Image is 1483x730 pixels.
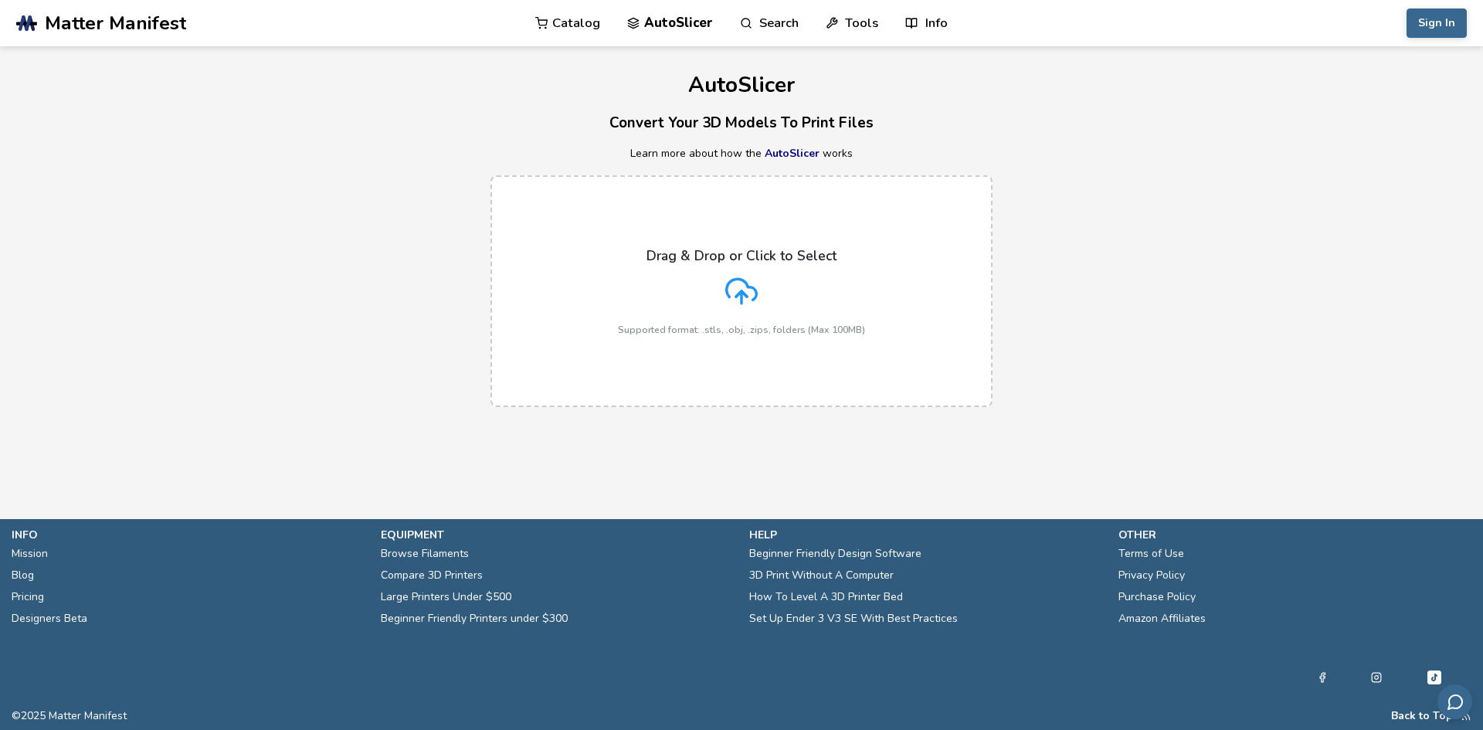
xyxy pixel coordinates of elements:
p: Supported format: .stls, .obj, .zips, folders (Max 100MB) [618,324,865,335]
a: Set Up Ender 3 V3 SE With Best Practices [749,608,958,630]
a: Blog [12,565,34,586]
a: AutoSlicer [765,146,820,161]
a: Large Printers Under $500 [381,586,511,608]
button: Send feedback via email [1437,684,1472,719]
p: help [749,527,1103,543]
p: other [1118,527,1472,543]
button: Back to Top [1391,710,1453,722]
a: Instagram [1371,668,1382,687]
a: Pricing [12,586,44,608]
span: Matter Manifest [45,12,186,34]
a: Beginner Friendly Design Software [749,543,921,565]
a: Beginner Friendly Printers under $300 [381,608,568,630]
a: How To Level A 3D Printer Bed [749,586,903,608]
a: Browse Filaments [381,543,469,565]
a: Terms of Use [1118,543,1184,565]
a: Designers Beta [12,608,87,630]
span: © 2025 Matter Manifest [12,710,127,722]
a: Tiktok [1425,668,1444,687]
a: Compare 3D Printers [381,565,483,586]
a: Mission [12,543,48,565]
a: Purchase Policy [1118,586,1196,608]
p: Drag & Drop or Click to Select [646,248,837,263]
p: info [12,527,365,543]
p: equipment [381,527,735,543]
a: RSS Feed [1461,710,1471,722]
a: 3D Print Without A Computer [749,565,894,586]
button: Sign In [1407,8,1467,38]
a: Facebook [1317,668,1328,687]
a: Privacy Policy [1118,565,1185,586]
a: Amazon Affiliates [1118,608,1206,630]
